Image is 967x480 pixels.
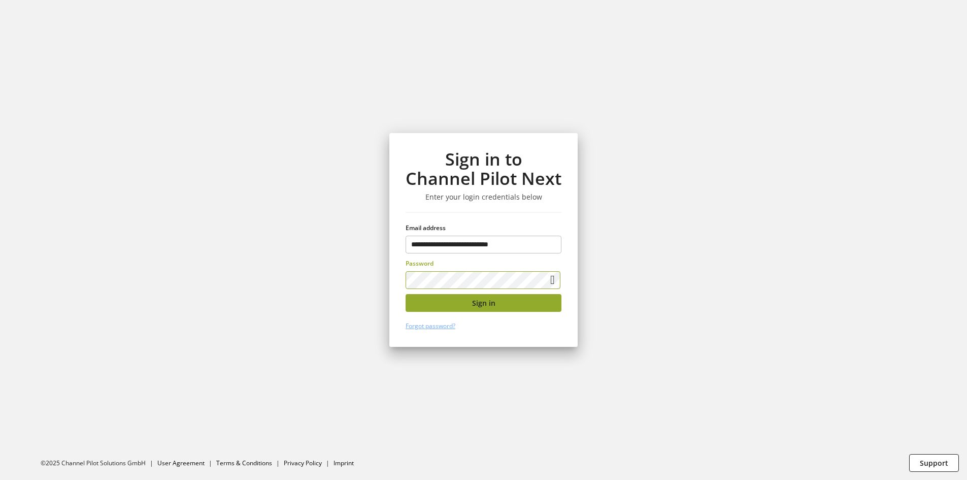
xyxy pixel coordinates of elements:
h1: Sign in to Channel Pilot Next [406,149,561,188]
keeper-lock: Open Keeper Popup [530,274,543,286]
a: Terms & Conditions [216,459,272,467]
li: ©2025 Channel Pilot Solutions GmbH [41,459,157,468]
span: Sign in [472,298,495,308]
a: Forgot password? [406,322,455,330]
button: Sign in [406,294,561,312]
span: Email address [406,223,446,232]
span: Support [920,458,948,468]
button: Support [909,454,959,472]
span: Password [406,259,434,268]
a: User Agreement [157,459,205,467]
a: Privacy Policy [284,459,322,467]
a: Imprint [334,459,354,467]
h3: Enter your login credentials below [406,193,561,202]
